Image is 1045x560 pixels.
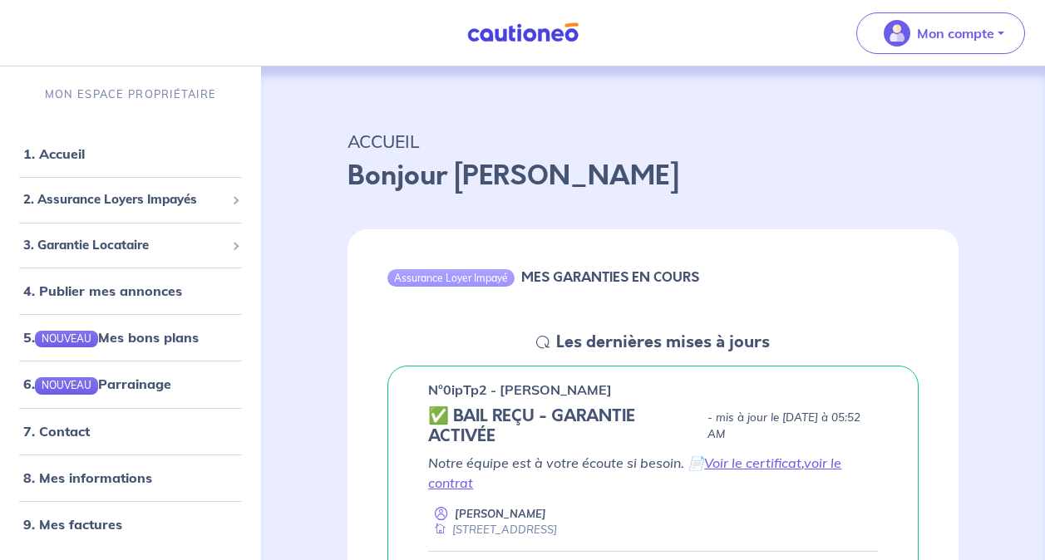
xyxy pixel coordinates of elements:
a: voir le contrat [428,454,841,491]
div: 4. Publier mes annonces [7,274,254,307]
span: 3. Garantie Locataire [23,236,225,255]
img: Cautioneo [461,22,585,43]
div: 7. Contact [7,415,254,448]
a: Voir le certificat [704,454,801,471]
span: 2. Assurance Loyers Impayés [23,190,225,209]
a: 4. Publier mes annonces [23,282,182,299]
p: ACCUEIL [348,126,959,156]
p: Bonjour [PERSON_NAME] [348,156,959,196]
div: 9. Mes factures [7,508,254,541]
div: 3. Garantie Locataire [7,229,254,262]
p: Mon compte [917,23,994,43]
div: 1. Accueil [7,137,254,170]
h5: Les dernières mises à jours [556,332,770,352]
h6: MES GARANTIES EN COURS [521,269,699,285]
div: 2. Assurance Loyers Impayés [7,184,254,216]
a: 9. Mes factures [23,516,122,533]
h5: ✅ BAIL REÇU - GARANTIE ACTIVÉE [428,406,701,446]
a: 8. Mes informations [23,469,152,486]
div: 6.NOUVEAUParrainage [7,367,254,400]
a: 5.NOUVEAUMes bons plans [23,329,199,346]
p: MON ESPACE PROPRIÉTAIRE [45,86,216,102]
p: n°0ipTp2 - [PERSON_NAME] [428,380,612,400]
div: 5.NOUVEAUMes bons plans [7,321,254,354]
div: state: CONTRACT-VALIDATED, Context: NEW,MAYBE-CERTIFICATE,ALONE,LESSOR-DOCUMENTS [428,406,878,446]
p: [PERSON_NAME] [455,506,546,522]
div: 8. Mes informations [7,461,254,494]
p: Notre équipe est à votre écoute si besoin. 📄 , [428,453,878,493]
button: illu_account_valid_menu.svgMon compte [856,12,1025,54]
a: 6.NOUVEAUParrainage [23,376,171,392]
img: illu_account_valid_menu.svg [884,20,910,47]
a: 7. Contact [23,423,90,440]
a: 1. Accueil [23,145,85,162]
p: - mis à jour le [DATE] à 05:52 AM [707,410,878,443]
div: Assurance Loyer Impayé [387,269,515,286]
div: [STREET_ADDRESS] [428,522,557,538]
